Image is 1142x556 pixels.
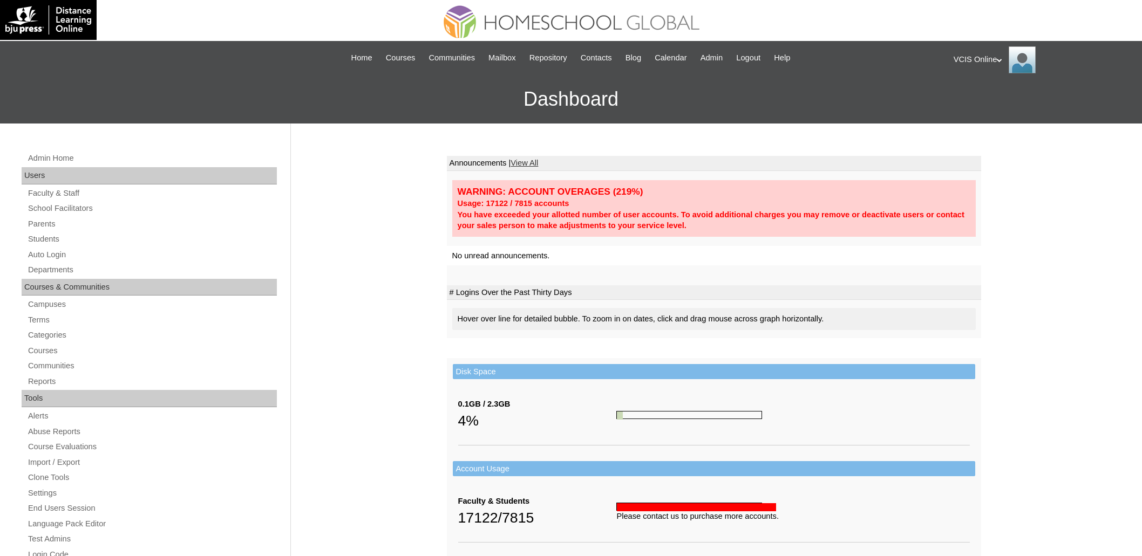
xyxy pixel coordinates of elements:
span: Repository [529,52,567,64]
a: Courses [27,344,277,358]
a: Alerts [27,409,277,423]
div: Courses & Communities [22,279,277,296]
td: # Logins Over the Past Thirty Days [447,285,981,300]
a: Reports [27,375,277,388]
span: Communities [429,52,475,64]
a: Campuses [27,298,277,311]
a: Mailbox [483,52,521,64]
span: Help [774,52,790,64]
a: School Facilitators [27,202,277,215]
span: Home [351,52,372,64]
span: Courses [386,52,416,64]
td: Account Usage [453,461,975,477]
div: Tools [22,390,277,407]
a: Course Evaluations [27,440,277,454]
a: Categories [27,328,277,342]
div: VCIS Online [954,46,1131,73]
a: Help [769,52,796,64]
td: Disk Space [453,364,975,380]
a: Language Pack Editor [27,517,277,531]
a: Communities [27,359,277,373]
span: Mailbox [488,52,516,64]
td: No unread announcements. [447,246,981,266]
div: Users [22,167,277,184]
a: Contacts [575,52,617,64]
div: WARNING: ACCOUNT OVERAGES (219%) [458,186,970,198]
a: Repository [524,52,573,64]
div: Please contact us to purchase more accounts. [616,511,969,522]
div: Hover over line for detailed bubble. To zoom in on dates, click and drag mouse across graph horiz... [452,308,976,330]
span: Admin [701,52,723,64]
a: Import / Export [27,456,277,469]
a: Students [27,232,277,246]
a: Departments [27,263,277,277]
a: Terms [27,313,277,327]
span: Contacts [581,52,612,64]
img: VCIS Online Admin [1009,46,1036,73]
span: Calendar [655,52,686,64]
a: Admin Home [27,152,277,165]
a: Clone Tools [27,471,277,484]
a: Faculty & Staff [27,187,277,200]
a: Calendar [649,52,692,64]
div: Faculty & Students [458,496,617,507]
a: Test Admins [27,532,277,546]
a: End Users Session [27,502,277,515]
div: 0.1GB / 2.3GB [458,399,617,410]
div: 4% [458,410,617,431]
img: logo-white.png [5,5,91,35]
strong: Usage: 17122 / 7815 accounts [458,199,569,208]
a: Abuse Reports [27,425,277,438]
span: Logout [736,52,760,64]
a: Auto Login [27,248,277,262]
span: Blog [626,52,641,64]
h3: Dashboard [5,75,1137,123]
div: You have exceeded your allotted number of user accounts. To avoid additional charges you may remo... [458,209,970,231]
a: Logout [731,52,766,64]
a: Parents [27,217,277,231]
a: Courses [380,52,421,64]
a: Blog [620,52,647,64]
a: Communities [423,52,480,64]
a: Home [346,52,378,64]
td: Announcements | [447,156,981,171]
a: Settings [27,486,277,500]
a: View All [511,159,538,167]
a: Admin [695,52,729,64]
div: 17122/7815 [458,507,617,528]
